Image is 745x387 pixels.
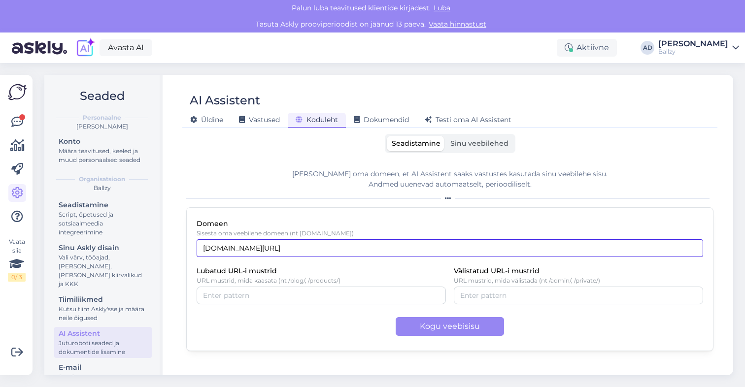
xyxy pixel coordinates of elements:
[641,41,654,55] div: AD
[54,327,152,358] a: AI AssistentJuturoboti seaded ja dokumentide lisamine
[59,200,147,210] div: Seadistamine
[59,243,147,253] div: Sinu Askly disain
[454,266,540,277] label: Välistatud URL-i mustrid
[396,317,504,336] button: Kogu veebisisu
[59,328,147,339] div: AI Assistent
[52,122,152,131] div: [PERSON_NAME]
[54,198,152,238] a: SeadistamineScript, õpetused ja sotsiaalmeedia integreerimine
[190,91,260,110] div: AI Assistent
[59,339,147,356] div: Juturoboti seaded ja dokumentide lisamine
[658,40,728,48] div: [PERSON_NAME]
[59,210,147,237] div: Script, õpetused ja sotsiaalmeedia integreerimine
[54,135,152,166] a: KontoMäära teavitused, keeled ja muud personaalsed seaded
[450,139,508,148] span: Sinu veebilehed
[460,290,697,301] input: Enter pattern
[658,40,739,56] a: [PERSON_NAME]Ballzy
[59,136,147,147] div: Konto
[186,169,713,190] div: [PERSON_NAME] oma domeen, et AI Assistent saaks vastustes kasutada sinu veebilehe sisu. Andmed uu...
[52,184,152,193] div: Ballzy
[239,115,280,124] span: Vastused
[54,241,152,290] a: Sinu Askly disainVali värv, tööajad, [PERSON_NAME], [PERSON_NAME] kiirvalikud ja KKK
[59,305,147,322] div: Kutsu tiim Askly'sse ja määra neile õigused
[197,230,703,237] p: Sisesta oma veebilehe domeen (nt [DOMAIN_NAME])
[75,37,96,58] img: explore-ai
[392,139,440,148] span: Seadistamine
[426,20,489,29] a: Vaata hinnastust
[59,294,147,305] div: Tiimiliikmed
[658,48,728,56] div: Ballzy
[100,39,152,56] a: Avasta AI
[454,277,703,284] p: URL mustrid, mida välistada (nt /admin/, /private/)
[8,273,26,282] div: 0 / 3
[197,239,703,257] input: example.com
[197,277,446,284] p: URL mustrid, mida kaasata (nt /blog/, /products/)
[197,219,228,229] label: Domeen
[54,293,152,324] a: TiimiliikmedKutsu tiim Askly'sse ja määra neile õigused
[197,266,277,277] label: Lubatud URL-i mustrid
[557,39,617,57] div: Aktiivne
[59,362,147,373] div: E-mail
[79,175,125,184] b: Organisatsioon
[83,113,121,122] b: Personaalne
[203,290,440,301] input: Enter pattern
[296,115,338,124] span: Koduleht
[190,115,223,124] span: Üldine
[8,83,27,101] img: Askly Logo
[8,237,26,282] div: Vaata siia
[425,115,511,124] span: Testi oma AI Assistent
[59,147,147,164] div: Määra teavitused, keeled ja muud personaalsed seaded
[59,253,147,289] div: Vali värv, tööajad, [PERSON_NAME], [PERSON_NAME] kiirvalikud ja KKK
[431,3,453,12] span: Luba
[354,115,409,124] span: Dokumendid
[52,87,152,105] h2: Seaded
